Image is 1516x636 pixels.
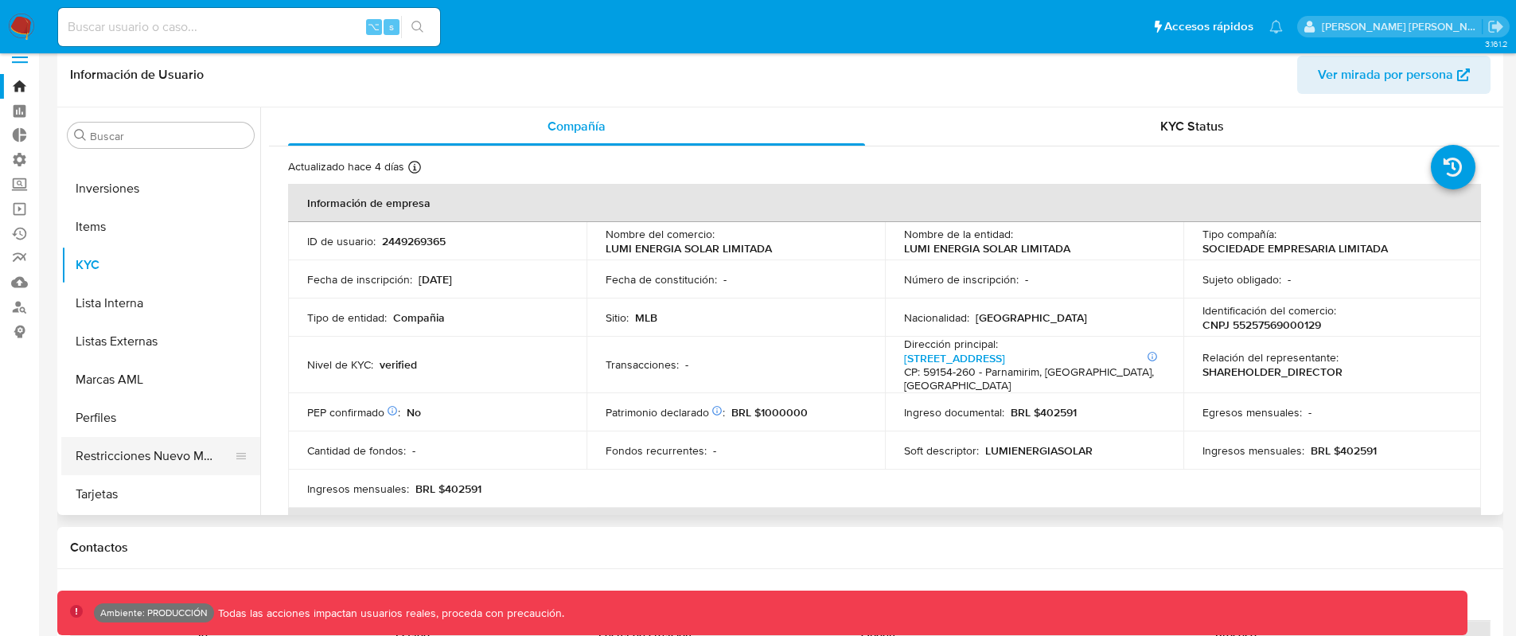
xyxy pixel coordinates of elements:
[1025,272,1028,287] p: -
[904,405,1004,419] p: Ingreso documental :
[904,272,1019,287] p: Número de inscripción :
[307,482,409,496] p: Ingresos mensuales :
[1202,318,1321,332] p: CNPJ 55257569000129
[61,246,260,284] button: KYC
[904,443,979,458] p: Soft descriptor :
[713,443,716,458] p: -
[1011,405,1077,419] p: BRL $402591
[307,405,400,419] p: PEP confirmado :
[904,310,969,325] p: Nacionalidad :
[70,540,1491,556] h1: Contactos
[1202,443,1304,458] p: Ingresos mensuales :
[1202,365,1343,379] p: SHAREHOLDER_DIRECTOR
[1485,37,1508,50] span: 3.161.2
[976,310,1087,325] p: [GEOGRAPHIC_DATA]
[1311,443,1377,458] p: BRL $402591
[401,16,434,38] button: search-icon
[214,606,564,621] p: Todas las acciones impactan usuarios reales, proceda con precaución.
[100,610,208,616] p: Ambiente: PRODUCCIÓN
[606,357,679,372] p: Transacciones :
[731,405,808,419] p: BRL $1000000
[1487,18,1504,35] a: Salir
[61,208,260,246] button: Items
[288,184,1481,222] th: Información de empresa
[307,272,412,287] p: Fecha de inscripción :
[393,310,445,325] p: Compañia
[415,482,481,496] p: BRL $402591
[382,234,446,248] p: 2449269365
[606,272,717,287] p: Fecha de constitución :
[1202,350,1339,365] p: Relación del representante :
[307,310,387,325] p: Tipo de entidad :
[1160,117,1224,135] span: KYC Status
[606,227,715,241] p: Nombre del comercio :
[904,227,1013,241] p: Nombre de la entidad :
[307,234,376,248] p: ID de usuario :
[61,475,260,513] button: Tarjetas
[70,67,204,83] h1: Información de Usuario
[985,443,1093,458] p: LUMIENERGIASOLAR
[368,19,380,34] span: ⌥
[1164,18,1253,35] span: Accesos rápidos
[61,437,247,475] button: Restricciones Nuevo Mundo
[288,159,404,174] p: Actualizado hace 4 días
[1202,303,1336,318] p: Identificación del comercio :
[1322,19,1483,34] p: omar.guzman@mercadolibre.com.co
[904,337,998,351] p: Dirección principal :
[606,241,772,256] p: LUMI ENERGIA SOLAR LIMITADA
[904,241,1070,256] p: LUMI ENERGIA SOLAR LIMITADA
[380,357,417,372] p: verified
[1288,272,1291,287] p: -
[904,365,1158,393] h4: CP: 59154-260 - Parnamirim, [GEOGRAPHIC_DATA], [GEOGRAPHIC_DATA]
[723,272,727,287] p: -
[61,399,260,437] button: Perfiles
[904,350,1005,366] a: [STREET_ADDRESS]
[90,129,247,143] input: Buscar
[307,443,406,458] p: Cantidad de fondos :
[548,117,606,135] span: Compañía
[61,170,260,208] button: Inversiones
[606,443,707,458] p: Fondos recurrentes :
[1269,20,1283,33] a: Notificaciones
[1202,241,1388,256] p: SOCIEDADE EMPRESARIA LIMITADA
[389,19,394,34] span: s
[61,284,260,322] button: Lista Interna
[1308,405,1311,419] p: -
[1202,272,1281,287] p: Sujeto obligado :
[419,272,452,287] p: [DATE]
[288,508,1481,546] th: Datos de contacto
[74,129,87,142] button: Buscar
[1202,405,1302,419] p: Egresos mensuales :
[61,322,260,361] button: Listas Externas
[1297,56,1491,94] button: Ver mirada por persona
[1202,227,1276,241] p: Tipo compañía :
[606,310,629,325] p: Sitio :
[412,443,415,458] p: -
[1318,56,1453,94] span: Ver mirada por persona
[606,405,725,419] p: Patrimonio declarado :
[635,310,657,325] p: MLB
[61,361,260,399] button: Marcas AML
[685,357,688,372] p: -
[58,17,440,37] input: Buscar usuario o caso...
[407,405,421,419] p: No
[307,357,373,372] p: Nivel de KYC :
